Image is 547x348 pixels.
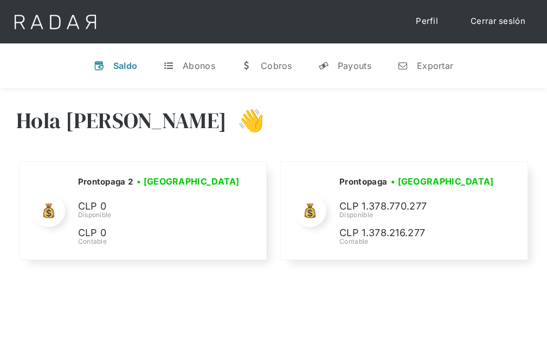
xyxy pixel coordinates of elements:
div: v [94,60,105,71]
h2: Prontopaga [339,176,387,187]
div: y [318,60,329,71]
a: Cerrar sesión [460,11,536,32]
h3: Hola [PERSON_NAME] [16,107,227,134]
div: w [241,60,252,71]
h3: 👋 [227,107,265,134]
div: Disponible [78,210,243,220]
div: Disponible [339,210,502,220]
div: Contable [339,237,502,246]
div: Saldo [113,60,138,71]
div: t [163,60,174,71]
p: CLP 0 [78,199,241,214]
div: Contable [78,237,243,246]
h3: • [GEOGRAPHIC_DATA] [391,175,494,188]
div: Payouts [338,60,371,71]
div: n [397,60,408,71]
p: CLP 1.378.770.277 [339,199,502,214]
div: Abonos [183,60,215,71]
h3: • [GEOGRAPHIC_DATA] [137,175,240,188]
h2: Prontopaga 2 [78,176,133,187]
div: Exportar [417,60,453,71]
p: CLP 1.378.216.277 [339,225,502,241]
a: Perfil [405,11,449,32]
div: Cobros [261,60,292,71]
p: CLP 0 [78,225,241,241]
